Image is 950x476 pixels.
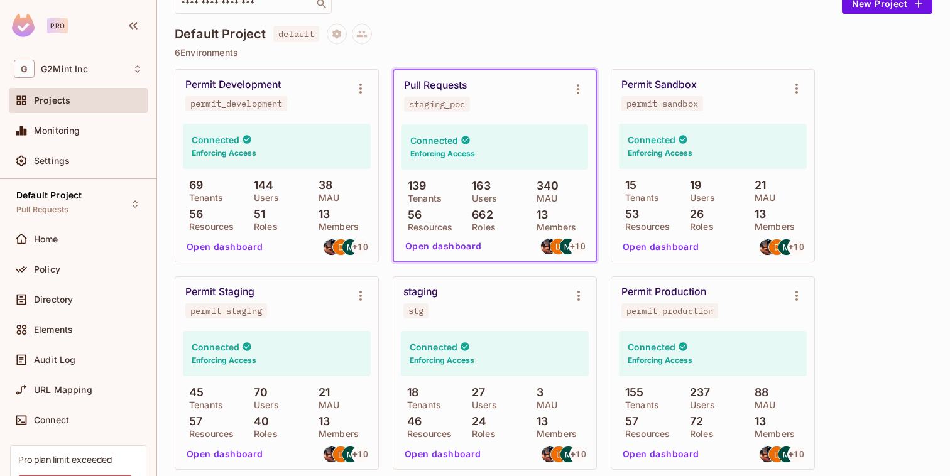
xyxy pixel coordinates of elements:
[410,134,458,146] h4: Connected
[684,179,701,192] p: 19
[628,134,675,146] h4: Connected
[273,26,319,42] span: default
[183,386,204,399] p: 45
[185,78,281,91] div: Permit Development
[466,386,485,399] p: 27
[248,386,268,399] p: 70
[192,148,256,159] h6: Enforcing Access
[182,444,268,464] button: Open dashboard
[175,26,266,41] h4: Default Project
[551,446,567,462] img: dhimitri@g2mint.com
[312,193,339,203] p: MAU
[410,148,475,160] h6: Enforcing Access
[778,239,794,255] img: mhysa@entos.dev
[18,453,112,465] div: Pro plan limit exceeded
[619,400,659,410] p: Tenants
[684,400,715,410] p: Users
[248,222,278,232] p: Roles
[248,429,278,439] p: Roles
[619,208,639,220] p: 53
[628,148,692,159] h6: Enforcing Access
[530,193,557,203] p: MAU
[192,355,256,366] h6: Enforcing Access
[410,341,457,353] h4: Connected
[401,180,427,192] p: 139
[570,242,585,251] span: + 10
[401,429,452,439] p: Resources
[466,400,497,410] p: Users
[312,222,359,232] p: Members
[748,208,766,220] p: 13
[530,180,559,192] p: 340
[466,429,496,439] p: Roles
[324,446,339,462] img: rzaci@entos.dev
[404,79,467,92] div: Pull Requests
[684,429,714,439] p: Roles
[789,450,804,458] span: + 10
[183,415,202,428] p: 57
[619,193,659,203] p: Tenants
[789,242,804,251] span: + 10
[312,429,359,439] p: Members
[550,239,566,254] img: dhimitri@g2mint.com
[190,306,262,316] div: permit_staging
[530,400,557,410] p: MAU
[41,64,88,74] span: Workspace: G2Mint Inc
[248,208,265,220] p: 51
[16,190,82,200] span: Default Project
[784,283,809,308] button: Environment settings
[684,208,704,220] p: 26
[760,446,775,462] img: rzaci@entos.dev
[621,286,706,298] div: Permit Production
[248,179,274,192] p: 144
[348,76,373,101] button: Environment settings
[621,78,697,91] div: Permit Sandbox
[400,444,486,464] button: Open dashboard
[192,341,239,353] h4: Connected
[560,239,576,254] img: mhysa@entos.dev
[409,99,465,109] div: staging_poc
[333,239,349,255] img: dhimitri@g2mint.com
[34,156,70,166] span: Settings
[628,355,692,366] h6: Enforcing Access
[312,386,330,399] p: 21
[400,236,487,256] button: Open dashboard
[403,286,439,298] div: staging
[34,126,80,136] span: Monitoring
[628,341,675,353] h4: Connected
[466,222,496,232] p: Roles
[183,429,234,439] p: Resources
[248,193,279,203] p: Users
[312,208,330,220] p: 13
[618,237,704,257] button: Open dashboard
[626,99,698,109] div: permit-sandbox
[34,385,92,395] span: URL Mapping
[541,239,557,254] img: rzaci@entos.dev
[560,446,576,462] img: mhysa@entos.dev
[748,429,795,439] p: Members
[466,208,493,221] p: 662
[684,193,715,203] p: Users
[778,446,794,462] img: mhysa@entos.dev
[748,179,766,192] p: 21
[34,234,58,244] span: Home
[684,222,714,232] p: Roles
[401,415,422,428] p: 46
[352,242,368,251] span: + 10
[466,415,486,428] p: 24
[14,60,35,78] span: G
[183,193,223,203] p: Tenants
[34,95,70,105] span: Projects
[327,30,347,42] span: Project settings
[47,18,68,33] div: Pro
[408,306,423,316] div: stg
[530,429,577,439] p: Members
[34,295,73,305] span: Directory
[312,179,332,192] p: 38
[530,222,577,232] p: Members
[16,205,68,215] span: Pull Requests
[175,48,932,58] p: 6 Environments
[530,415,548,428] p: 13
[626,306,713,316] div: permit_production
[248,415,269,428] p: 40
